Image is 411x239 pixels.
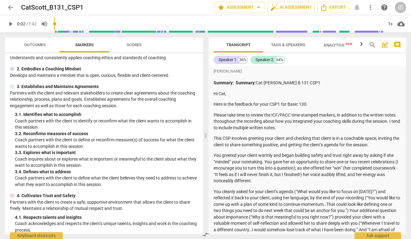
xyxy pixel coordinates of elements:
[226,42,251,47] span: Transcript
[355,232,401,239] div: Ask support
[17,21,25,26] span: 0:02
[21,4,84,11] h2: CatScott_B131_CSP1
[219,57,236,63] div: Speaker 1
[379,2,390,13] a: Help
[15,169,198,175] div: 3. 4. Defines what to address
[323,43,352,47] span: Analytics
[15,118,198,131] p: Coach partners with the client to identify or reconfirm what the client wants to accomplish in th...
[214,152,401,184] p: You greeted your client warmly and began building safety and trust right away by asking if she “m...
[392,40,402,50] button: Show/Hide comments
[346,42,352,46] span: New
[397,20,405,28] span: cloud_download
[268,2,315,13] button: AI Assessment
[214,80,234,85] strong: Summary:
[236,80,256,85] strong: Summary:
[367,4,374,11] span: more_vert
[15,214,198,221] div: 4. 1. Respects talents and insights
[214,101,401,108] p: Here is the feedback for your CSP1 for Basic 130.
[10,90,198,109] p: Partners with the client and relevant stakeholders to create clear agreements about the coaching ...
[239,57,247,63] div: 36%
[127,42,142,47] span: Scores
[381,4,388,11] span: help
[384,19,396,29] div: 1x
[15,220,198,233] p: Coach acknowledges and respects the client's unique talents, insights and work in the coaching pr...
[214,135,401,148] p: This CSP involves greeting your client and checking that client is in a coachable space, inviting...
[381,41,389,49] span: post_add
[7,20,14,28] span: play_arrow
[217,4,225,11] span: star
[17,193,75,199] p: 4. Cultivates Trust and Safety
[15,137,198,149] p: Coach partners with the client to define or reconfirm measure(s) of success for what the client w...
[270,4,278,11] span: auto_fix_high
[7,4,14,11] span: arrow_back
[10,72,198,79] p: Develops and maintains a mindset that is open, curious, flexible and client-centered.
[214,80,401,86] p: Cat [PERSON_NAME] B 131 CSP1
[369,41,376,49] span: search
[270,4,312,11] span: AI Assessment
[26,21,37,26] span: / 7:42
[214,69,242,74] span: [PERSON_NAME]
[17,83,99,90] p: 3. Establishes and Maintains Agreements
[41,20,48,28] span: volume_up
[368,40,377,50] button: Search
[24,42,46,47] span: Outcomes
[15,131,198,137] div: 3. 2. Reconfirms measures of success
[15,156,198,169] p: Coach inquires about or explores what is important or meaningful to the client about what they wa...
[395,2,406,13] button: IS
[271,42,305,47] span: Tags & Speakers
[255,4,262,11] span: arrow_drop_down
[380,40,390,50] button: Add summary
[15,175,198,188] p: Coach partners with the client to define what the client believes they need to address to achieve...
[317,2,349,13] button: Export
[10,199,198,212] p: Partners with the client to create a safe, supportive environment that allows the client to share...
[17,66,81,72] p: 2. Embodies a Coaching Mindset
[39,18,50,29] button: Volume
[215,2,265,13] button: Assessment
[10,232,63,239] div: Keyboard shortcuts
[320,4,346,11] span: Export
[15,111,198,118] div: 3. 1. Identifies what to accomplish
[10,55,198,61] p: Understands and consistently applies coaching ethics and standards of coaching.
[255,57,273,63] div: Speaker 2
[75,42,94,47] span: Markers
[15,149,198,156] div: 3. 3. Explores what is important
[5,18,16,29] button: Play
[276,57,284,63] div: 64%
[202,231,209,238] span: compare_arrows
[217,4,262,11] span: Assessment
[214,112,401,131] p: Please take time to review the ICF/PACC time-stamped markers, in addition to the written notes th...
[394,41,401,49] span: comment
[214,91,401,97] p: Hi Cat,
